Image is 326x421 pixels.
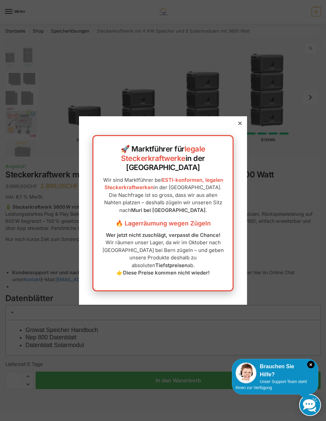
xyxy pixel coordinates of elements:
[236,379,307,390] span: Unser Support-Team steht Ihnen zur Verfügung
[236,363,315,379] div: Brauchen Sie Hilfe?
[100,231,226,277] p: Wir räumen unser Lager, da wir im Oktober nach [GEOGRAPHIC_DATA] bei Bern zügeln – und geben unse...
[155,262,188,268] strong: Tiefstpreisen
[105,177,223,191] a: ESTI-konformen, legalen Steckerkraftwerken
[121,144,205,163] a: legale Steckerkraftwerke
[236,363,256,383] img: Customer service
[307,361,315,368] i: Schließen
[100,219,226,228] h3: 🔥 Lagerräumung wegen Zügeln
[100,144,226,172] h2: 🚀 Marktführer für in der [GEOGRAPHIC_DATA]
[131,207,206,213] strong: Muri bei [GEOGRAPHIC_DATA]
[123,269,210,276] strong: Diese Preise kommen nicht wieder!
[106,232,220,238] strong: Wer jetzt nicht zuschlägt, verpasst die Chance!
[100,176,226,214] p: Wir sind Marktführer bei in der [GEOGRAPHIC_DATA]. Die Nachfrage ist so gross, dass wir aus allen...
